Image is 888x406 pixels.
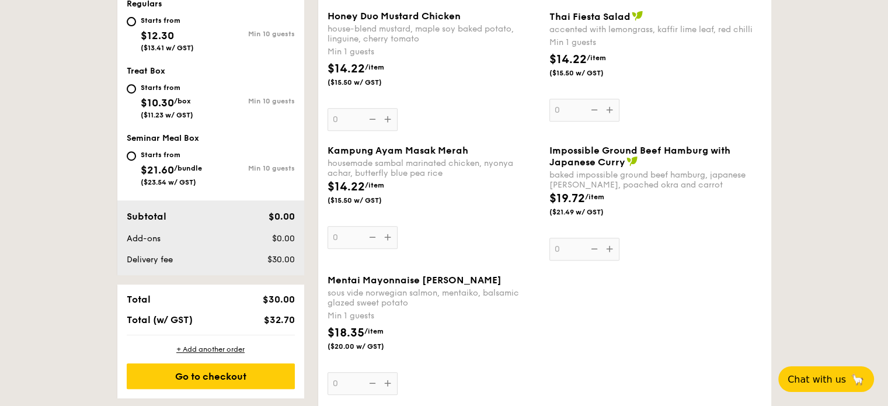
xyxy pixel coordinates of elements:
[127,17,136,26] input: Starts from$12.30($13.41 w/ GST)Min 10 guests
[626,156,638,166] img: icon-vegan.f8ff3823.svg
[174,164,202,172] span: /bundle
[549,11,631,22] span: Thai Fiesta Salad
[328,11,461,22] span: Honey Duo Mustard Chicken
[328,342,407,351] span: ($20.00 w/ GST)
[141,96,174,109] span: $10.30
[141,178,196,186] span: ($23.54 w/ GST)
[549,53,587,67] span: $14.22
[364,327,384,335] span: /item
[365,181,384,189] span: /item
[328,288,540,308] div: sous vide norwegian salmon, mentaiko, balsamic glazed sweet potato
[174,97,191,105] span: /box
[549,25,762,34] div: accented with lemongrass, kaffir lime leaf, red chilli
[328,158,540,178] div: housemade sambal marinated chicken, nyonya achar, butterfly blue pea rice
[267,255,294,265] span: $30.00
[127,294,151,305] span: Total
[328,24,540,44] div: house-blend mustard, maple soy baked potato, linguine, cherry tomato
[127,314,193,325] span: Total (w/ GST)
[127,151,136,161] input: Starts from$21.60/bundle($23.54 w/ GST)Min 10 guests
[127,211,166,222] span: Subtotal
[328,46,540,58] div: Min 1 guests
[549,145,730,168] span: Impossible Ground Beef Hamburg with Japanese Curry
[262,294,294,305] span: $30.00
[549,192,585,206] span: $19.72
[127,133,199,143] span: Seminar Meal Box
[778,366,874,392] button: Chat with us🦙
[141,83,193,92] div: Starts from
[268,211,294,222] span: $0.00
[211,97,295,105] div: Min 10 guests
[328,180,365,194] span: $14.22
[141,29,174,42] span: $12.30
[141,16,194,25] div: Starts from
[127,66,165,76] span: Treat Box
[549,207,629,217] span: ($21.49 w/ GST)
[365,63,384,71] span: /item
[328,78,407,87] span: ($15.50 w/ GST)
[127,84,136,93] input: Starts from$10.30/box($11.23 w/ GST)Min 10 guests
[141,44,194,52] span: ($13.41 w/ GST)
[632,11,643,21] img: icon-vegan.f8ff3823.svg
[549,68,629,78] span: ($15.50 w/ GST)
[328,145,468,156] span: Kampung Ayam Masak Merah
[127,255,173,265] span: Delivery fee
[127,234,161,244] span: Add-ons
[127,345,295,354] div: + Add another order
[211,164,295,172] div: Min 10 guests
[851,373,865,386] span: 🦙
[549,37,762,48] div: Min 1 guests
[328,196,407,205] span: ($15.50 w/ GST)
[141,164,174,176] span: $21.60
[141,150,202,159] div: Starts from
[127,363,295,389] div: Go to checkout
[788,374,846,385] span: Chat with us
[328,310,540,322] div: Min 1 guests
[328,62,365,76] span: $14.22
[271,234,294,244] span: $0.00
[328,326,364,340] span: $18.35
[328,275,502,286] span: Mentai Mayonnaise [PERSON_NAME]
[141,111,193,119] span: ($11.23 w/ GST)
[587,54,606,62] span: /item
[585,193,604,201] span: /item
[211,30,295,38] div: Min 10 guests
[549,170,762,190] div: baked impossible ground beef hamburg, japanese [PERSON_NAME], poached okra and carrot
[263,314,294,325] span: $32.70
